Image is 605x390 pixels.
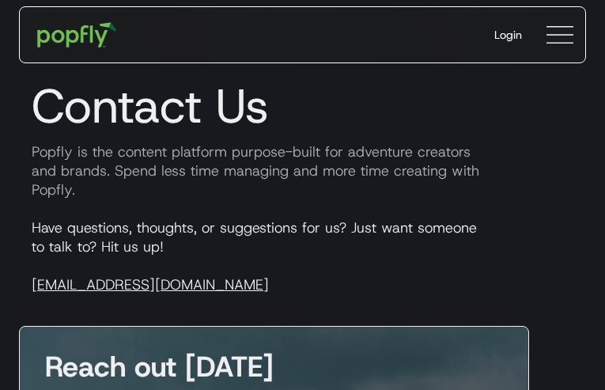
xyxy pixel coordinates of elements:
[32,275,269,294] a: [EMAIL_ADDRESS][DOMAIN_NAME]
[45,347,274,385] strong: Reach out [DATE]
[19,78,586,134] h1: Contact Us
[494,27,522,43] div: Login
[482,14,535,55] a: Login
[26,11,128,59] a: home
[19,142,586,199] p: Popfly is the content platform purpose-built for adventure creators and brands. Spend less time m...
[19,218,586,294] p: Have questions, thoughts, or suggestions for us? Just want someone to talk to? Hit us up!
